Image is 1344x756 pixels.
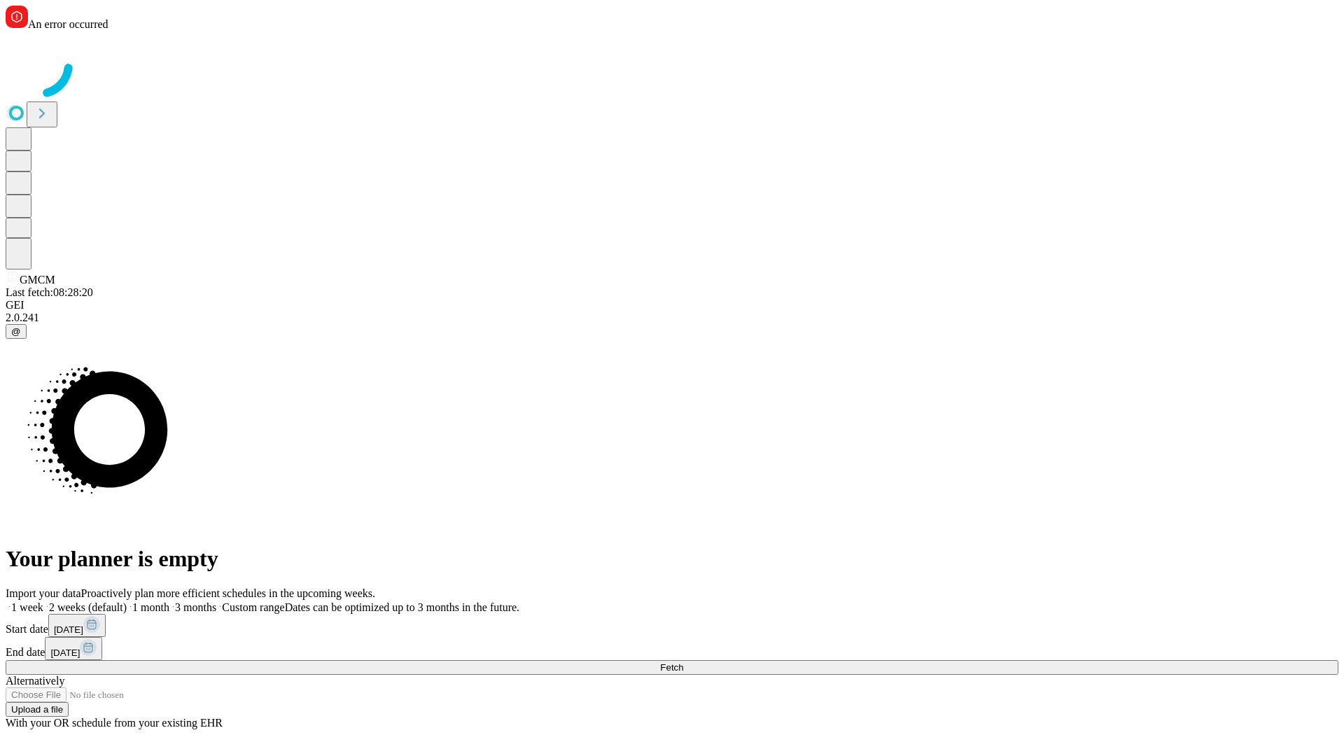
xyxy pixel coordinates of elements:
[6,299,1338,311] div: GEI
[6,286,93,298] span: Last fetch: 08:28:20
[6,614,1338,637] div: Start date
[6,324,27,339] button: @
[6,717,223,729] span: With your OR schedule from your existing EHR
[28,18,108,30] span: An error occurred
[6,702,69,717] button: Upload a file
[222,601,284,613] span: Custom range
[48,614,106,637] button: [DATE]
[6,546,1338,572] h1: Your planner is empty
[81,587,375,599] span: Proactively plan more efficient schedules in the upcoming weeks.
[20,274,55,286] span: GMCM
[45,637,102,660] button: [DATE]
[285,601,519,613] span: Dates can be optimized up to 3 months in the future.
[6,675,64,687] span: Alternatively
[6,311,1338,324] div: 2.0.241
[50,647,80,658] span: [DATE]
[49,601,127,613] span: 2 weeks (default)
[6,660,1338,675] button: Fetch
[175,601,216,613] span: 3 months
[132,601,169,613] span: 1 month
[660,662,683,673] span: Fetch
[6,587,81,599] span: Import your data
[11,601,43,613] span: 1 week
[11,326,21,337] span: @
[54,624,83,635] span: [DATE]
[6,637,1338,660] div: End date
